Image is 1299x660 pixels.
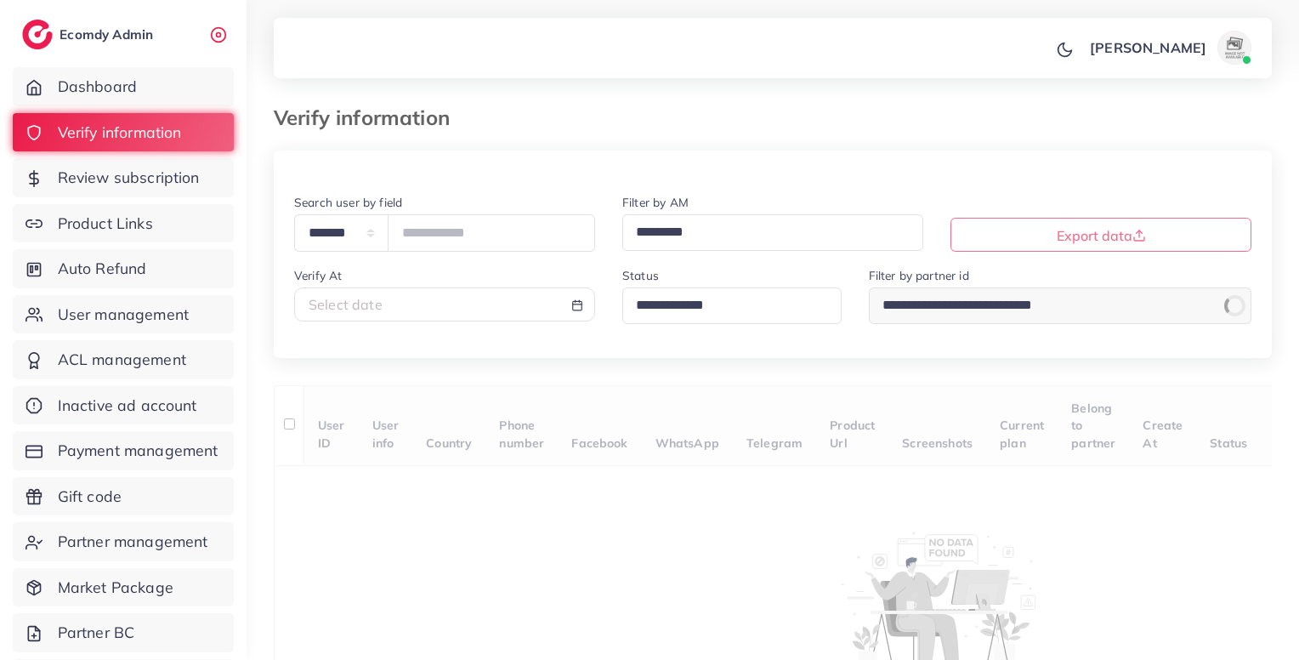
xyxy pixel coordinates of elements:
[630,291,820,320] input: Search for option
[13,431,234,470] a: Payment management
[58,258,147,280] span: Auto Refund
[622,194,689,211] label: Filter by AM
[622,214,923,251] div: Search for option
[13,477,234,516] a: Gift code
[13,204,234,243] a: Product Links
[1090,37,1206,58] p: [PERSON_NAME]
[58,167,200,189] span: Review subscription
[869,287,1252,324] div: Search for option
[13,295,234,334] a: User management
[274,105,463,130] h3: Verify information
[58,349,186,371] span: ACL management
[1220,291,1250,321] div: Loading...
[58,213,153,235] span: Product Links
[1057,227,1146,244] span: Export data
[309,296,383,313] span: Select date
[22,20,157,49] a: logoEcomdy Admin
[13,340,234,379] a: ACL management
[622,267,659,284] label: Status
[13,249,234,288] a: Auto Refund
[1217,31,1251,65] img: avatar
[294,267,342,284] label: Verify At
[58,304,189,326] span: User management
[58,622,135,644] span: Partner BC
[58,486,122,508] span: Gift code
[58,395,197,417] span: Inactive ad account
[58,440,218,462] span: Payment management
[60,26,157,43] h2: Ecomdy Admin
[294,194,402,211] label: Search user by field
[58,76,137,98] span: Dashboard
[950,218,1251,252] button: Export data
[869,267,969,284] label: Filter by partner id
[13,613,234,652] a: Partner BC
[1081,31,1258,65] a: [PERSON_NAME]avatar
[876,291,1209,320] input: Search for option
[22,20,53,49] img: logo
[630,218,901,247] input: Search for option
[58,577,173,599] span: Market Package
[13,158,234,197] a: Review subscription
[13,568,234,607] a: Market Package
[58,122,182,144] span: Verify information
[13,522,234,561] a: Partner management
[58,531,208,553] span: Partner management
[13,113,234,152] a: Verify information
[622,287,842,324] div: Search for option
[13,67,234,106] a: Dashboard
[13,386,234,425] a: Inactive ad account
